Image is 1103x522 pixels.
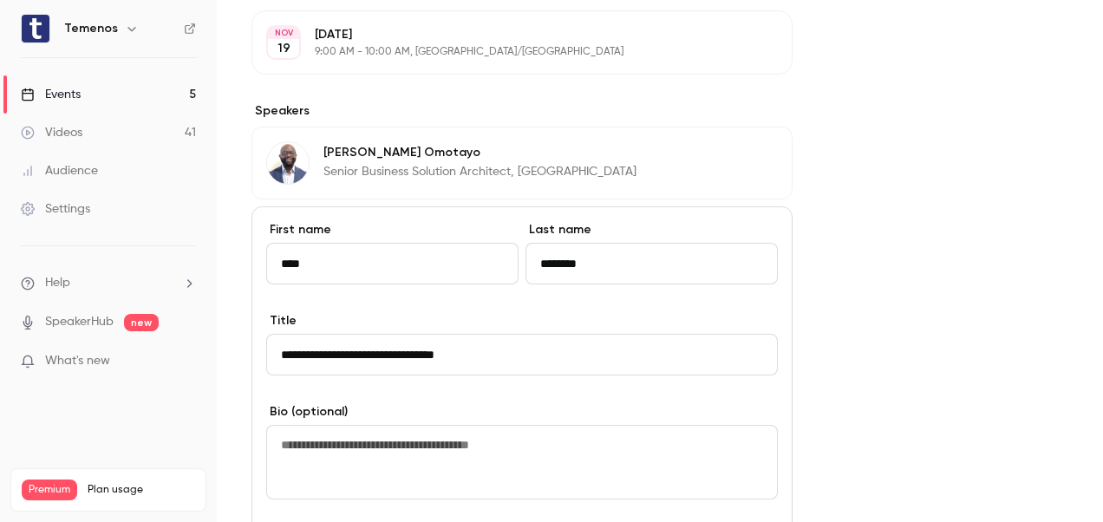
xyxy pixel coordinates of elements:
li: help-dropdown-opener [21,274,196,292]
div: Events [21,86,81,103]
div: NOV [268,27,299,39]
div: Audience [21,162,98,179]
iframe: Noticeable Trigger [175,354,196,369]
p: [PERSON_NAME] Omotayo [323,144,636,161]
div: Settings [21,200,90,218]
a: SpeakerHub [45,313,114,331]
span: Premium [22,480,77,500]
img: Temenos [22,15,49,42]
div: Videos [21,124,82,141]
label: Last name [525,221,778,238]
p: 19 [277,40,290,57]
div: Henry Omotayo[PERSON_NAME] OmotayoSenior Business Solution Architect, [GEOGRAPHIC_DATA] [251,127,793,199]
label: Bio (optional) [266,403,778,421]
p: Senior Business Solution Architect, [GEOGRAPHIC_DATA] [323,163,636,180]
h6: Temenos [64,20,118,37]
span: What's new [45,352,110,370]
label: Speakers [251,102,793,120]
span: Help [45,274,70,292]
p: 9:00 AM - 10:00 AM, [GEOGRAPHIC_DATA]/[GEOGRAPHIC_DATA] [315,45,701,59]
label: First name [266,221,519,238]
span: Plan usage [88,483,195,497]
label: Title [266,312,778,330]
span: new [124,314,159,331]
p: [DATE] [315,26,701,43]
img: Henry Omotayo [267,142,309,184]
